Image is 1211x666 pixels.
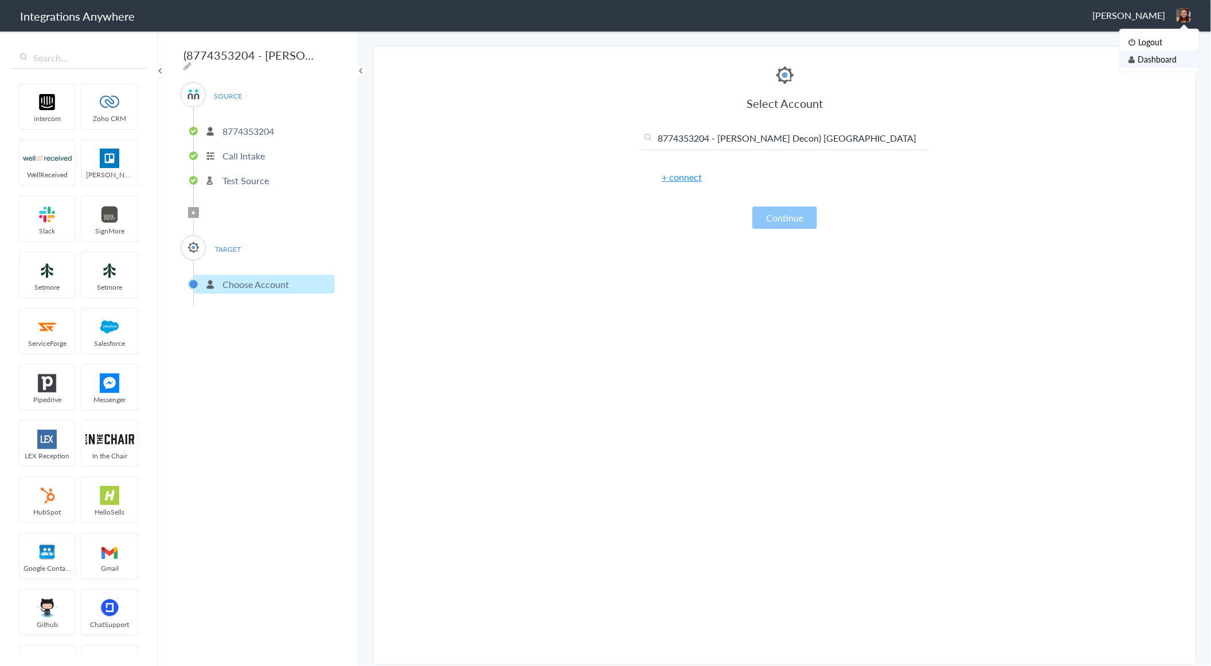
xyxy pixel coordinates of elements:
button: Continue [752,207,817,229]
span: Setmore [19,282,75,292]
img: slack-logo.svg [23,205,72,224]
img: wr-logo.svg [23,149,72,168]
span: Zoho CRM [82,114,138,123]
img: signmore-logo.png [85,205,134,224]
span: Pipedrive [19,395,75,404]
a: + connect [662,170,702,184]
img: serviceminder-logo.svg [774,64,796,87]
img: salesforce-logo.svg [85,317,134,337]
img: setmoreNew.jpg [23,261,72,281]
span: HelloSells [82,507,138,517]
img: lex-app-logo.svg [23,430,72,449]
img: hs-app-logo.svg [85,486,134,505]
input: Search... [11,47,146,69]
span: ServiceForge [19,338,75,348]
img: gmail-logo.svg [85,542,134,562]
p: Test Source [222,174,269,187]
img: trello.png [85,149,134,168]
span: WellReceived [19,170,75,180]
span: HubSpot [19,507,75,517]
span: Setmore [82,282,138,292]
h3: Select Account [642,95,928,111]
span: [PERSON_NAME] [82,170,138,180]
img: answerconnect-logo.svg [186,87,201,102]
p: Call Intake [222,149,265,162]
span: [PERSON_NAME] [1092,9,1165,22]
img: serviceforge-icon.png [23,317,72,337]
img: chatsupport-icon.svg [85,598,134,618]
h1: Integrations Anywhere [20,8,135,24]
img: hubspot-logo.svg [23,486,72,505]
span: intercom [19,114,75,123]
span: SOURCE [206,88,250,104]
span: Messenger [82,395,138,404]
img: pipedrive.png [23,373,72,393]
span: Github [19,620,75,629]
span: ChatSupport [82,620,138,629]
img: head-shot.png [1177,8,1191,22]
span: Slack [19,226,75,236]
img: googleContact_logo.png [23,542,72,562]
input: Search... [642,131,928,150]
img: github.png [23,598,72,618]
span: SignMore [82,226,138,236]
li: Dashboard [1120,50,1199,68]
img: zoho-logo.svg [85,92,134,112]
span: Google Contacts [19,563,75,573]
span: Gmail [82,563,138,573]
span: In the Chair [82,451,138,461]
img: FBM.png [85,373,134,393]
li: Logout [1120,33,1199,50]
img: serviceminder-logo.svg [186,240,201,255]
p: 8774353204 [222,124,274,138]
span: LEX Reception [19,451,75,461]
img: intercom-logo.svg [23,92,72,112]
img: inch-logo.svg [85,430,134,449]
p: Choose Account [222,278,289,291]
span: TARGET [206,242,250,257]
img: setmoreNew.jpg [85,261,134,281]
span: Salesforce [82,338,138,348]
